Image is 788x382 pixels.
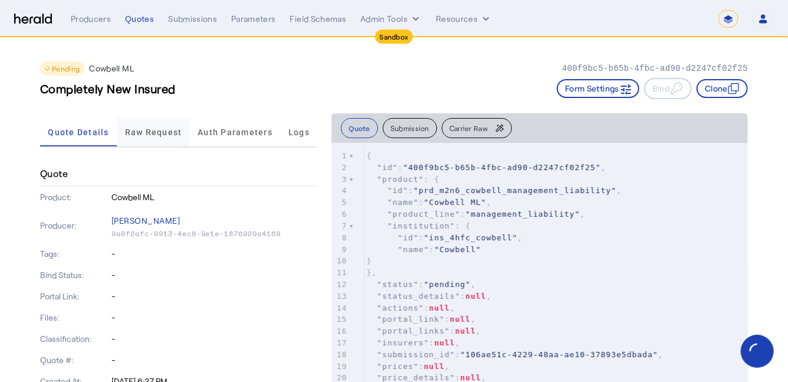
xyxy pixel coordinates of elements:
[125,13,154,25] div: Quotes
[331,255,349,267] div: 10
[465,210,580,218] span: "management_liability"
[40,333,109,345] p: Classification:
[111,312,318,324] p: -
[697,79,748,98] button: Clone
[331,208,349,220] div: 6
[442,118,512,138] button: Carrier Raw
[429,303,449,312] span: null
[331,185,349,197] div: 4
[366,362,449,371] span: : ,
[198,128,272,136] span: Auth Parameters
[449,125,488,132] span: Carrier Raw
[331,314,349,325] div: 15
[450,315,471,324] span: null
[111,213,318,229] p: [PERSON_NAME]
[460,373,481,382] span: null
[331,174,349,185] div: 3
[366,315,475,324] span: : ,
[360,13,422,25] button: internal dropdown menu
[331,290,349,302] div: 13
[366,175,439,184] span: : {
[398,245,429,254] span: "name"
[331,267,349,279] div: 11
[71,13,111,25] div: Producers
[366,268,377,277] span: },
[377,280,419,289] span: "status"
[366,338,460,347] span: : ,
[366,186,622,195] span: : ,
[366,280,475,289] span: : ,
[388,221,455,230] span: "institution"
[111,290,318,302] p: -
[377,362,419,371] span: "prices"
[644,78,692,99] button: Bind
[366,350,663,359] span: : ,
[383,118,437,138] button: Submission
[413,186,616,195] span: "prd_m2n6_cowbell_management_liability"
[377,327,450,335] span: "portal_links"
[366,292,491,301] span: : ,
[331,244,349,256] div: 9
[366,151,372,160] span: {
[377,292,460,301] span: "status_details"
[366,233,523,242] span: : ,
[562,63,748,74] p: 400f9bc5-b65b-4fbc-ad90-d2247cf02f25
[366,373,486,382] span: : ,
[40,290,109,302] p: Portal Link:
[331,361,349,373] div: 19
[111,248,318,260] p: -
[557,79,639,98] button: Form Settings
[331,302,349,314] div: 14
[331,150,349,162] div: 1
[436,13,492,25] button: Resources dropdown menu
[331,232,349,244] div: 8
[40,220,109,231] p: Producer:
[388,186,408,195] span: "id"
[366,221,471,230] span: : {
[40,80,176,97] h3: Completely New Insured
[424,362,445,371] span: null
[388,210,461,218] span: "product_line"
[111,269,318,281] p: -
[377,163,398,172] span: "id"
[377,315,445,324] span: "portal_link"
[377,350,455,359] span: "submission_id"
[366,198,491,207] span: : ,
[377,338,429,347] span: "insurers"
[434,338,455,347] span: null
[111,191,318,203] p: Cowbell ML
[48,128,109,136] span: Quote Details
[388,198,419,207] span: "name"
[366,245,481,254] span: :
[455,327,475,335] span: null
[366,210,585,218] span: : ,
[288,128,310,136] span: Logs
[341,118,378,138] button: Quote
[111,333,318,345] p: -
[14,14,52,25] img: Herald Logo
[366,327,481,335] span: : ,
[40,312,109,324] p: Files:
[331,197,349,208] div: 5
[40,269,109,281] p: Bind Status:
[377,303,423,312] span: "actions"
[366,303,455,312] span: : ,
[424,233,518,242] span: "ins_4hfc_cowbell"
[377,373,455,382] span: "price_details"
[375,30,413,44] div: Sandbox
[168,13,217,25] div: Submissions
[52,64,80,73] span: Pending
[366,163,606,172] span: : ,
[125,128,182,136] span: Raw Request
[331,325,349,337] div: 16
[398,233,418,242] span: "id"
[424,198,487,207] span: "Cowbell ML"
[40,354,109,366] p: Quote #:
[331,162,349,174] div: 2
[331,220,349,232] div: 7
[290,13,347,25] div: Field Schemas
[465,292,486,301] span: null
[111,354,318,366] p: -
[366,256,372,265] span: }
[434,245,481,254] span: "Cowbell"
